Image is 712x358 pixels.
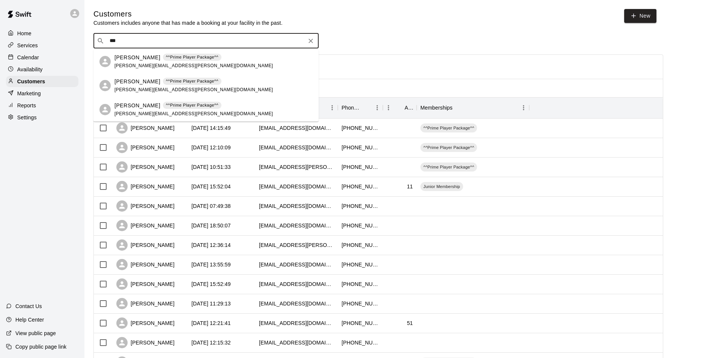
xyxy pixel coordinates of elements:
[342,241,379,249] div: +13373784419
[114,111,273,116] span: [PERSON_NAME][EMAIL_ADDRESS][PERSON_NAME][DOMAIN_NAME]
[116,298,175,309] div: [PERSON_NAME]
[6,76,78,87] a: Customers
[116,239,175,251] div: [PERSON_NAME]
[342,124,379,132] div: +14057064416
[17,78,45,85] p: Customers
[342,280,379,288] div: +18167789735
[166,78,218,84] p: ^^Prime Player Package^^
[420,182,463,191] div: Junior Membership
[342,202,379,210] div: +13378429210
[191,163,231,171] div: 2025-10-11 10:51:33
[342,97,361,118] div: Phone Number
[342,222,379,229] div: +13373967033
[259,261,334,268] div: kelsilucas16@gmail.com
[342,183,379,190] div: +13373967286
[6,100,78,111] a: Reports
[342,300,379,307] div: +19362018103
[191,124,231,132] div: 2025-10-11 14:15:49
[191,339,231,346] div: 2025-09-27 12:15:32
[116,317,175,329] div: [PERSON_NAME]
[116,122,175,134] div: [PERSON_NAME]
[99,104,111,115] div: Paisley Diron
[191,261,231,268] div: 2025-09-29 13:55:59
[6,52,78,63] a: Calendar
[99,80,111,91] div: Gavin Diron
[372,102,383,113] button: Menu
[405,97,413,118] div: Age
[93,33,319,48] div: Search customers by name or email
[6,88,78,99] a: Marketing
[342,261,379,268] div: +13373046115
[342,319,379,327] div: +13373972728
[420,164,477,170] span: ^^Prime Player Package^^
[114,87,273,92] span: [PERSON_NAME][EMAIL_ADDRESS][PERSON_NAME][DOMAIN_NAME]
[420,125,477,131] span: ^^Prime Player Package^^
[383,97,417,118] div: Age
[6,112,78,123] a: Settings
[259,183,334,190] div: april_m_roberts@yahoo.com
[259,202,334,210] div: pplush11@gmail.com
[116,200,175,212] div: [PERSON_NAME]
[6,28,78,39] a: Home
[191,202,231,210] div: 2025-10-09 07:49:38
[420,144,477,150] span: ^^Prime Player Package^^
[191,300,231,307] div: 2025-09-28 11:29:13
[259,280,334,288] div: kaitlynjames312@gmail.com
[383,102,394,113] button: Menu
[114,78,160,86] p: [PERSON_NAME]
[17,30,32,37] p: Home
[259,319,334,327] div: lvargas10ks74@gmail.com
[116,142,175,153] div: [PERSON_NAME]
[191,222,231,229] div: 2025-10-06 18:50:07
[420,97,453,118] div: Memberships
[114,63,273,68] span: [PERSON_NAME][EMAIL_ADDRESS][PERSON_NAME][DOMAIN_NAME]
[116,259,175,270] div: [PERSON_NAME]
[15,316,44,323] p: Help Center
[407,319,413,327] div: 51
[116,181,175,192] div: [PERSON_NAME]
[191,241,231,249] div: 2025-10-06 12:36:14
[394,102,405,113] button: Sort
[624,9,656,23] a: New
[116,278,175,290] div: [PERSON_NAME]
[17,54,39,61] p: Calendar
[114,54,160,62] p: [PERSON_NAME]
[17,90,41,97] p: Marketing
[15,302,42,310] p: Contact Us
[453,102,463,113] button: Sort
[259,163,334,171] div: destiny.gallow@gmail.com
[15,343,66,350] p: Copy public page link
[259,222,334,229] div: jodtsgirls@aol.com
[17,114,37,121] p: Settings
[6,64,78,75] a: Availability
[15,329,56,337] p: View public page
[417,97,529,118] div: Memberships
[17,102,36,109] p: Reports
[259,124,334,132] div: ravennworthen18@gmail.com
[17,42,38,49] p: Services
[93,9,283,19] h5: Customers
[116,337,175,348] div: [PERSON_NAME]
[255,97,338,118] div: Email
[166,54,218,60] p: ^^Prime Player Package^^
[342,144,379,151] div: +13375801255
[327,102,338,113] button: Menu
[259,339,334,346] div: nikkisteward14@aol.com
[420,123,477,132] div: ^^Prime Player Package^^
[191,183,231,190] div: 2025-10-10 15:52:04
[166,102,218,108] p: ^^Prime Player Package^^
[259,144,334,151] div: laurendelane@aol.com
[407,183,413,190] div: 11
[420,184,463,190] span: Junior Membership
[6,40,78,51] a: Services
[338,97,383,118] div: Phone Number
[17,66,43,73] p: Availability
[116,161,175,173] div: [PERSON_NAME]
[420,143,477,152] div: ^^Prime Player Package^^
